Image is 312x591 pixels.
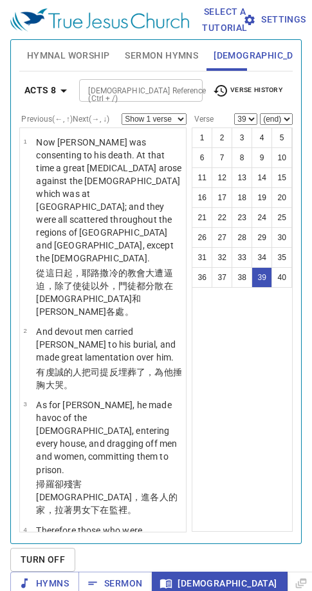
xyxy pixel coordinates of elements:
[10,548,75,572] button: Turn Off
[192,267,212,288] button: 36
[36,136,182,265] p: Now [PERSON_NAME] was consenting to his death. At that time a great [MEDICAL_DATA] arose against ...
[212,207,232,228] button: 22
[252,227,272,248] button: 29
[36,281,172,317] wg3956: 分散
[192,247,212,268] button: 31
[212,187,232,208] button: 17
[24,82,56,98] b: Acts 8
[192,147,212,168] button: 6
[271,167,292,188] button: 15
[232,127,252,148] button: 3
[212,167,232,188] button: 12
[106,306,133,317] wg4540: 各處
[19,79,77,102] button: Acts 8
[271,267,292,288] button: 40
[232,167,252,188] button: 13
[232,247,252,268] button: 33
[83,83,177,98] input: Type Bible Reference
[73,505,136,515] wg5037: 男
[212,147,232,168] button: 7
[125,48,198,64] span: Sermon Hymns
[212,247,232,268] button: 32
[125,306,134,317] wg5561: 。
[192,115,214,123] label: Verse
[36,492,177,515] wg3075: [DEMOGRAPHIC_DATA]
[255,8,297,32] button: Settings
[261,12,291,28] span: Settings
[213,83,282,98] span: Verse History
[36,478,182,516] p: 掃羅
[36,281,172,317] wg1289: 在
[205,81,290,100] button: Verse History
[36,367,181,390] wg435: 把
[36,479,177,515] wg1161: 殘害
[36,367,181,390] wg4792: 司提反
[192,207,212,228] button: 21
[10,8,189,32] img: True Jesus Church
[271,147,292,168] button: 10
[232,267,252,288] button: 38
[271,127,292,148] button: 5
[46,380,73,390] wg4160: 大
[36,325,182,364] p: And devout men carried [PERSON_NAME] to his burial, and made great lamentation over him.
[252,187,272,208] button: 19
[36,268,172,317] wg1722: 這
[212,267,232,288] button: 37
[82,505,136,515] wg435: 女
[205,4,245,35] span: Select a tutorial
[192,187,212,208] button: 16
[100,505,136,515] wg3860: 在
[36,306,133,317] wg2532: [PERSON_NAME]
[36,479,177,515] wg4569: 卻
[21,552,65,568] span: Turn Off
[23,400,26,408] span: 3
[23,138,26,145] span: 1
[36,367,181,390] wg2126: 人
[252,207,272,228] button: 24
[232,187,252,208] button: 18
[36,268,172,317] wg2250: 起，耶路撒冷
[36,281,172,317] wg1375: ，除了
[271,247,292,268] button: 35
[192,127,212,148] button: 1
[252,127,272,148] button: 4
[36,366,182,391] p: 有虔誠的
[36,267,182,318] p: 從
[36,281,172,317] wg4133: 使徒
[36,399,182,476] p: As for [PERSON_NAME], he made havoc of the [DEMOGRAPHIC_DATA], entering every house, and dragging...
[109,505,136,515] wg1519: 監裡
[21,115,109,123] label: Previous (←, ↑) Next (→, ↓)
[212,227,232,248] button: 27
[252,147,272,168] button: 9
[46,505,137,515] wg3624: ，拉著
[232,227,252,248] button: 28
[91,505,136,515] wg1135: 下
[232,147,252,168] button: 8
[252,267,272,288] button: 39
[36,268,172,317] wg1565: 日
[232,207,252,228] button: 23
[23,327,26,334] span: 2
[23,526,26,533] span: 4
[192,227,212,248] button: 26
[192,167,212,188] button: 11
[55,380,73,390] wg3173: 哭
[271,227,292,248] button: 30
[64,380,73,390] wg2870: 。
[212,127,232,148] button: 2
[271,187,292,208] button: 20
[271,207,292,228] button: 25
[27,48,110,64] span: Hymnal Worship
[36,281,172,317] wg652: 以外，門徒都
[252,167,272,188] button: 14
[252,247,272,268] button: 34
[36,524,182,563] p: Therefore those who were scattered went everywhere preaching the word.
[127,505,136,515] wg5438: 。
[36,294,141,317] wg2596: [DEMOGRAPHIC_DATA]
